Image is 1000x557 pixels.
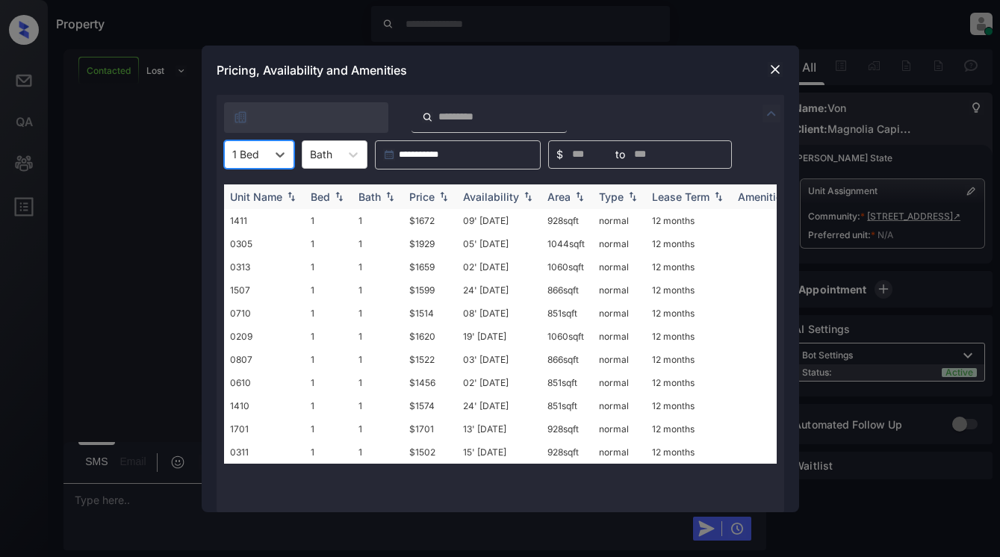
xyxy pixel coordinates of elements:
div: Type [599,190,624,203]
td: $1929 [403,232,457,255]
td: 24' [DATE] [457,394,541,417]
div: Lease Term [652,190,709,203]
td: 0610 [224,371,305,394]
td: 866 sqft [541,348,593,371]
td: 0313 [224,255,305,278]
img: close [768,62,783,77]
td: 1 [353,232,403,255]
td: normal [593,417,646,441]
td: 12 months [646,371,732,394]
img: sorting [521,191,535,202]
td: $1574 [403,394,457,417]
td: 866 sqft [541,278,593,302]
td: normal [593,325,646,348]
td: 1410 [224,394,305,417]
td: 12 months [646,417,732,441]
div: Unit Name [230,190,282,203]
td: 851 sqft [541,394,593,417]
td: 851 sqft [541,371,593,394]
td: 1 [305,255,353,278]
td: $1456 [403,371,457,394]
td: $1672 [403,209,457,232]
span: $ [556,146,563,163]
td: 1 [305,278,353,302]
td: normal [593,394,646,417]
td: $1522 [403,348,457,371]
div: Area [547,190,571,203]
td: 12 months [646,302,732,325]
td: 15' [DATE] [457,441,541,464]
div: Price [409,190,435,203]
td: 24' [DATE] [457,278,541,302]
td: normal [593,348,646,371]
td: $1659 [403,255,457,278]
td: 12 months [646,394,732,417]
td: $1502 [403,441,457,464]
td: $1599 [403,278,457,302]
td: 928 sqft [541,441,593,464]
div: Amenities [738,190,788,203]
td: 03' [DATE] [457,348,541,371]
td: 02' [DATE] [457,255,541,278]
td: 1 [305,302,353,325]
img: sorting [332,191,347,202]
td: 1 [353,209,403,232]
td: $1620 [403,325,457,348]
div: Pricing, Availability and Amenities [202,46,799,95]
td: 1 [353,255,403,278]
img: icon-zuma [763,105,780,122]
td: 1 [305,371,353,394]
td: 1 [305,441,353,464]
img: sorting [572,191,587,202]
td: $1514 [403,302,457,325]
td: 1 [353,441,403,464]
td: 0305 [224,232,305,255]
img: icon-zuma [233,110,248,125]
td: 09' [DATE] [457,209,541,232]
div: Bed [311,190,330,203]
td: 12 months [646,209,732,232]
td: 0710 [224,302,305,325]
td: 13' [DATE] [457,417,541,441]
td: 1060 sqft [541,325,593,348]
td: 928 sqft [541,209,593,232]
div: Availability [463,190,519,203]
td: 1 [353,278,403,302]
td: 1 [353,302,403,325]
td: 1060 sqft [541,255,593,278]
td: 0209 [224,325,305,348]
td: normal [593,232,646,255]
td: 12 months [646,325,732,348]
td: 05' [DATE] [457,232,541,255]
td: 1 [305,394,353,417]
td: 1507 [224,278,305,302]
span: to [615,146,625,163]
td: 1 [353,325,403,348]
td: 1411 [224,209,305,232]
td: 12 months [646,278,732,302]
td: normal [593,302,646,325]
td: normal [593,278,646,302]
img: icon-zuma [422,111,433,124]
td: 12 months [646,441,732,464]
td: 08' [DATE] [457,302,541,325]
img: sorting [436,191,451,202]
td: $1701 [403,417,457,441]
td: 851 sqft [541,302,593,325]
td: 1 [353,371,403,394]
td: normal [593,209,646,232]
td: normal [593,371,646,394]
td: 1 [353,417,403,441]
td: 0807 [224,348,305,371]
td: normal [593,441,646,464]
td: 0311 [224,441,305,464]
div: Bath [358,190,381,203]
img: sorting [382,191,397,202]
td: 1 [305,348,353,371]
td: 12 months [646,255,732,278]
td: 1 [353,348,403,371]
td: normal [593,255,646,278]
td: 12 months [646,232,732,255]
img: sorting [625,191,640,202]
td: 1 [305,209,353,232]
